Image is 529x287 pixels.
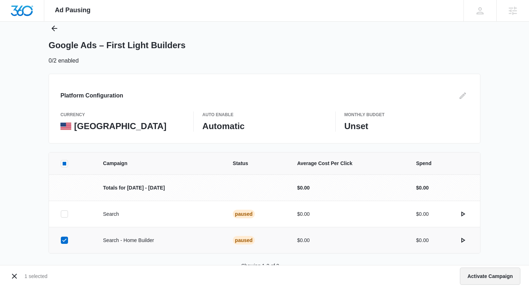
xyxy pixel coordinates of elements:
span: Campaign [103,160,216,167]
p: Search - Home Builder [103,237,216,244]
button: actions.activate [457,208,469,220]
h3: Platform Configuration [60,91,123,100]
p: Automatic [202,121,326,132]
button: Activate Campaign [460,268,520,285]
p: $0.00 [416,237,429,244]
span: Average Cost Per Click [297,160,399,167]
div: Paused [233,236,255,245]
img: United States [60,123,71,130]
span: Spend [416,160,469,167]
span: Ad Pausing [55,6,91,14]
p: $0.00 [297,237,399,244]
span: Status [233,160,280,167]
p: 1 selected [24,273,48,280]
button: Edit [457,90,469,101]
p: currency [60,111,185,118]
p: Totals for [DATE] - [DATE] [103,184,216,192]
p: Auto Enable [202,111,326,118]
p: 0/2 enabled [49,56,79,65]
button: actions.activate [457,234,469,246]
p: $0.00 [297,210,399,218]
p: $0.00 [297,184,399,192]
button: Back [49,23,60,34]
h1: Google Ads – First Light Builders [49,40,185,51]
p: [GEOGRAPHIC_DATA] [74,121,166,132]
p: $0.00 [416,210,429,218]
p: Monthly Budget [344,111,469,118]
p: Unset [344,121,469,132]
p: Showing 1-2 of 2 [241,262,279,270]
p: Search [103,210,216,218]
button: Cancel [9,270,20,282]
div: Paused [233,210,255,218]
p: $0.00 [416,184,429,192]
